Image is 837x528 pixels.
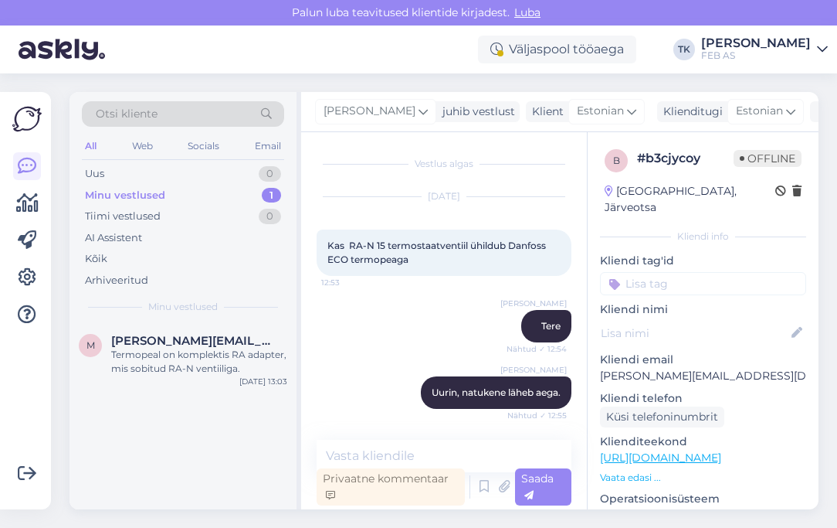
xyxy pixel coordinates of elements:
[85,273,148,288] div: Arhiveeritud
[259,166,281,182] div: 0
[321,277,379,288] span: 12:53
[500,364,567,376] span: [PERSON_NAME]
[500,298,567,309] span: [PERSON_NAME]
[673,39,695,60] div: TK
[600,301,806,318] p: Kliendi nimi
[637,149,734,168] div: # b3cjycoy
[600,272,806,295] input: Lisa tag
[600,352,806,368] p: Kliendi email
[600,471,806,485] p: Vaata edasi ...
[736,103,783,120] span: Estonian
[252,136,284,156] div: Email
[510,5,545,19] span: Luba
[600,407,724,428] div: Küsi telefoninumbrit
[701,49,811,62] div: FEB AS
[507,410,567,421] span: Nähtud ✓ 12:55
[600,230,806,244] div: Kliendi info
[317,468,465,506] div: Privaatne kommentaar
[85,209,161,224] div: Tiimi vestlused
[600,390,806,407] p: Kliendi telefon
[85,230,142,246] div: AI Assistent
[601,325,788,342] input: Lisa nimi
[148,300,218,314] span: Minu vestlused
[85,188,165,203] div: Minu vestlused
[600,491,806,507] p: Operatsioonisüsteem
[701,37,828,62] a: [PERSON_NAME]FEB AS
[259,209,281,224] div: 0
[605,183,775,216] div: [GEOGRAPHIC_DATA], Järveotsa
[701,37,811,49] div: [PERSON_NAME]
[436,104,515,120] div: juhib vestlust
[85,166,104,182] div: Uus
[600,368,806,384] p: [PERSON_NAME][EMAIL_ADDRESS][DOMAIN_NAME]
[657,104,723,120] div: Klienditugi
[577,103,624,120] span: Estonian
[82,136,100,156] div: All
[526,104,564,120] div: Klient
[86,339,95,351] span: m
[111,334,272,348] span: martin@matulen.ee
[600,434,806,450] p: Klienditeekond
[96,106,158,122] span: Otsi kliente
[12,104,42,134] img: Askly Logo
[317,189,571,203] div: [DATE]
[239,376,287,387] div: [DATE] 13:03
[600,451,721,465] a: [URL][DOMAIN_NAME]
[185,136,222,156] div: Socials
[262,188,281,203] div: 1
[541,320,561,332] span: Tere
[432,387,561,398] span: Uurin, natukene läheb aega.
[613,155,620,166] span: b
[317,157,571,171] div: Vestlus algas
[600,507,806,523] p: Windows 10
[521,472,554,502] span: Saada
[734,150,801,167] span: Offline
[507,343,567,355] span: Nähtud ✓ 12:54
[129,136,156,156] div: Web
[324,103,415,120] span: [PERSON_NAME]
[111,348,287,376] div: Termopeal on komplektis RA adapter, mis sobitud RA-N ventiiliga.
[85,251,107,267] div: Kõik
[478,36,636,63] div: Väljaspool tööaega
[600,253,806,269] p: Kliendi tag'id
[327,240,548,265] span: Kas RA-N 15 termostaatventiil ühildub Danfoss ECO termopeaga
